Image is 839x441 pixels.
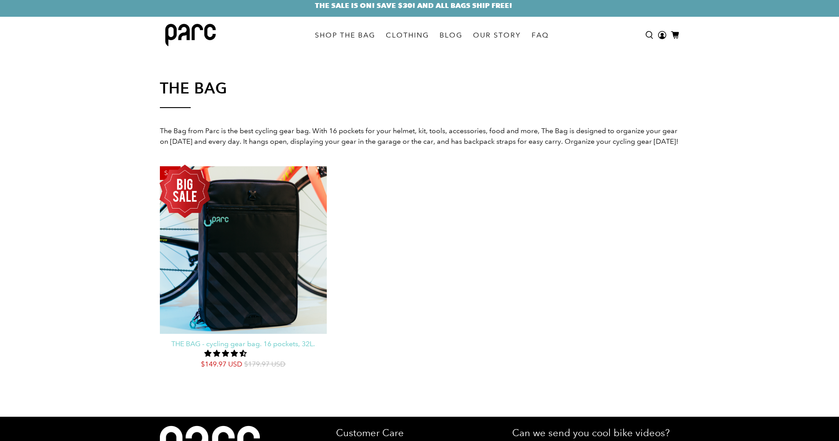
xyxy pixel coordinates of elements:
[161,338,326,348] a: THE BAG - cycling gear bag. 16 pockets, 32L.
[310,17,554,53] nav: main navigation
[468,23,526,48] a: OUR STORY
[244,360,285,368] span: $179.97 USD
[526,23,554,48] a: FAQ
[165,24,216,46] img: parc bag logo
[160,126,680,147] p: The Bag from Parc is the best cycling gear bag. With 16 pockets for your helmet, kit, tools, acce...
[310,23,381,48] a: SHOP THE BAG
[201,360,242,368] span: $149.97 USD
[336,426,503,440] p: Customer Care
[434,23,468,48] a: BLOG
[204,349,247,358] span: 4.31 stars
[160,80,227,97] h1: The Bag
[512,426,680,440] p: Can we send you cool bike videos?
[160,166,327,334] a: Sale Parc cycling gear bag zipped up and standing upright in front of a road bike. A black bike g...
[381,23,434,48] a: CLOTHING
[157,164,212,219] img: Untitled label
